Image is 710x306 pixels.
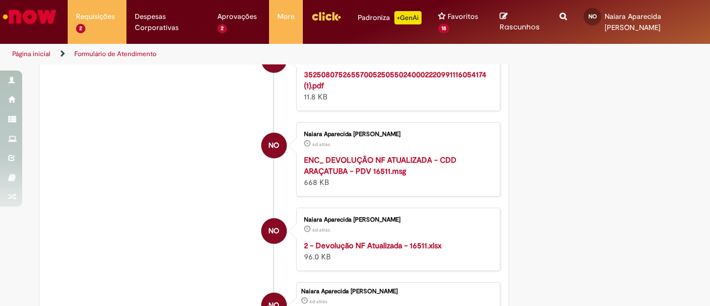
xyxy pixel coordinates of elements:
span: Requisições [76,11,115,22]
div: Naiara Aparecida [PERSON_NAME] [304,217,489,223]
a: Rascunhos [500,12,544,32]
span: 18 [438,24,449,33]
span: 6d atrás [312,141,330,148]
span: NO [268,218,279,244]
div: Naiara Aparecida Peripato Oliveira [261,218,287,244]
a: Formulário de Atendimento [74,49,156,58]
img: click_logo_yellow_360x200.png [311,8,341,24]
time: 22/08/2025 14:21:30 [310,298,327,305]
div: Padroniza [358,11,422,24]
div: 11.8 KB [304,69,489,102]
div: Naiara Aparecida [PERSON_NAME] [304,131,489,138]
span: 6d atrás [310,298,327,305]
a: 2 - Devolução NF Atualizada - 16511.xlsx [304,240,442,250]
div: Naiara Aparecida [PERSON_NAME] [301,288,494,295]
div: 668 KB [304,154,489,188]
div: 96.0 KB [304,240,489,262]
span: NO [268,132,279,159]
span: More [277,11,295,22]
img: ServiceNow [1,6,58,28]
span: 2 [76,24,85,33]
div: Naiara Aparecida Peripato Oliveira [261,133,287,158]
span: Aprovações [217,11,257,22]
a: 35250807526557005250550240002220991116054174 (1).pdf [304,69,486,91]
span: Favoritos [448,11,478,22]
span: Rascunhos [500,22,540,32]
span: 2 [217,24,227,33]
a: ENC_ DEVOLUÇÃO NF ATUALIZADA - CDD ARAÇATUBA - PDV 16511.msg [304,155,457,176]
span: NO [589,13,597,20]
time: 22/08/2025 14:21:27 [312,227,330,233]
span: Despesas Corporativas [135,11,201,33]
a: Página inicial [12,49,50,58]
span: Naiara Aparecida [PERSON_NAME] [605,12,661,32]
p: +GenAi [394,11,422,24]
ul: Trilhas de página [8,44,465,64]
time: 22/08/2025 14:21:28 [312,141,330,148]
span: 6d atrás [312,227,330,233]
